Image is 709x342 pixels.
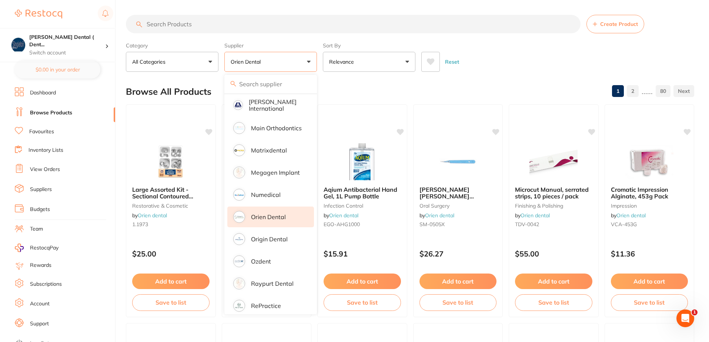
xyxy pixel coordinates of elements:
[30,300,50,308] a: Account
[515,212,550,219] span: by
[611,203,688,209] small: impression
[324,274,401,289] button: Add to cart
[224,75,317,93] input: Search supplier
[132,294,210,311] button: Save to list
[30,166,60,173] a: View Orders
[15,61,100,78] button: $0.00 in your order
[30,225,43,233] a: Team
[323,42,415,49] label: Sort By
[234,101,242,109] img: Livingstone International
[324,186,397,200] span: Aqium Antibacterial Hand Gel, 1L Pump Bottle
[611,212,646,219] span: by
[611,249,688,258] p: $11.36
[138,212,167,219] a: Orien dental
[419,203,497,209] small: oral surgery
[642,87,653,95] p: ......
[419,212,454,219] span: by
[30,109,72,117] a: Browse Products
[126,87,211,97] h2: Browse All Products
[234,279,244,288] img: Raypurt Dental
[419,249,497,258] p: $26.27
[324,212,358,219] span: by
[126,42,218,49] label: Category
[515,274,592,289] button: Add to cart
[324,221,360,228] span: EGO-AHG1000
[515,249,592,258] p: $55.00
[30,262,51,269] a: Rewards
[132,186,210,200] b: Large Assorted Kit - Sectional Contoured Matrices Pack 30 - Tor VM
[515,203,592,209] small: finishing & polishing
[224,42,317,49] label: Supplier
[132,274,210,289] button: Add to cart
[419,186,496,214] span: [PERSON_NAME] [PERSON_NAME] Disposable Scalpels No. 15, Box of 10
[338,143,386,180] img: Aqium Antibacterial Hand Gel, 1L Pump Bottle
[443,52,461,72] button: Reset
[251,214,286,220] p: Orien dental
[251,236,288,242] p: Origin Dental
[251,125,302,131] p: Main Orthodontics
[612,84,624,98] a: 1
[611,221,637,228] span: VCA-453G
[30,244,58,252] span: RestocqPay
[234,190,244,199] img: Numedical
[529,143,578,180] img: Microcut Manual, serrated strips, 10 pieces / pack
[251,258,271,265] p: Ozdent
[692,309,698,315] span: 1
[611,186,668,200] span: Cromatic Impression Alginate, 453g Pack
[515,294,592,311] button: Save to list
[251,191,281,198] p: Numedical
[147,143,195,180] img: Large Assorted Kit - Sectional Contoured Matrices Pack 30 - Tor VM
[126,52,218,72] button: All Categories
[324,186,401,200] b: Aqium Antibacterial Hand Gel, 1L Pump Bottle
[515,186,592,200] b: Microcut Manual, serrated strips, 10 pieces / pack
[251,280,294,287] p: Raypurt Dental
[324,203,401,209] small: infection control
[132,249,210,258] p: $25.00
[30,89,56,97] a: Dashboard
[515,186,589,200] span: Microcut Manual, serrated strips, 10 pieces / pack
[323,52,415,72] button: Relevance
[676,309,694,327] iframe: Intercom live chat
[515,221,539,228] span: TDV-0042
[329,58,357,66] p: Relevance
[29,49,105,57] p: Switch account
[425,212,454,219] a: Orien dental
[419,221,445,228] span: SM-0505X
[234,212,244,222] img: Orien dental
[419,294,497,311] button: Save to list
[586,15,644,33] button: Create Product
[625,143,673,180] img: Cromatic Impression Alginate, 453g Pack
[15,244,24,252] img: RestocqPay
[224,52,317,72] button: Orien dental
[29,34,105,48] h4: Singleton Dental ( DentalTown 8 Pty Ltd)
[11,38,25,51] img: Singleton Dental ( DentalTown 8 Pty Ltd)
[132,58,168,66] p: All Categories
[15,10,62,19] img: Restocq Logo
[251,302,281,309] p: RePractice
[29,128,54,135] a: Favourites
[234,123,244,133] img: Main Orthodontics
[126,15,581,33] input: Search Products
[234,234,244,244] img: Origin Dental
[132,212,167,219] span: by
[231,58,264,66] p: Orien dental
[616,212,646,219] a: Orien dental
[30,281,62,288] a: Subscriptions
[611,294,688,311] button: Save to list
[234,168,244,177] img: Megagen Implant
[234,145,244,155] img: Matrixdental
[324,249,401,258] p: $15.91
[611,186,688,200] b: Cromatic Impression Alginate, 453g Pack
[419,186,497,200] b: Swann Morton Disposable Scalpels No. 15, Box of 10
[132,186,206,207] span: Large Assorted Kit - Sectional Contoured Matrices Pack 30 - Tor VM
[419,274,497,289] button: Add to cart
[600,21,638,27] span: Create Product
[434,143,482,180] img: Swann Morton Disposable Scalpels No. 15, Box of 10
[611,274,688,289] button: Add to cart
[30,186,52,193] a: Suppliers
[30,206,50,213] a: Budgets
[249,98,304,112] p: [PERSON_NAME] International
[521,212,550,219] a: Orien dental
[656,84,670,98] a: 80
[132,221,148,228] span: 1.1973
